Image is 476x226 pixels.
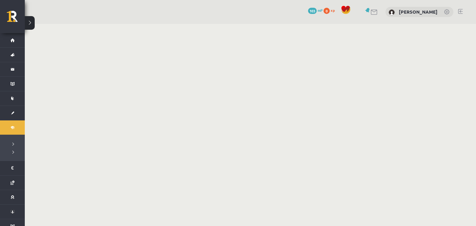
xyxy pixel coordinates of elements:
a: 103 mP [308,8,323,13]
span: xp [331,8,335,13]
span: 0 [324,8,330,14]
img: Roberts Pūliņš [389,9,395,15]
a: [PERSON_NAME] [399,9,438,15]
span: mP [318,8,323,13]
span: 103 [308,8,317,14]
a: Rīgas 1. Tālmācības vidusskola [7,11,25,26]
a: 0 xp [324,8,338,13]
